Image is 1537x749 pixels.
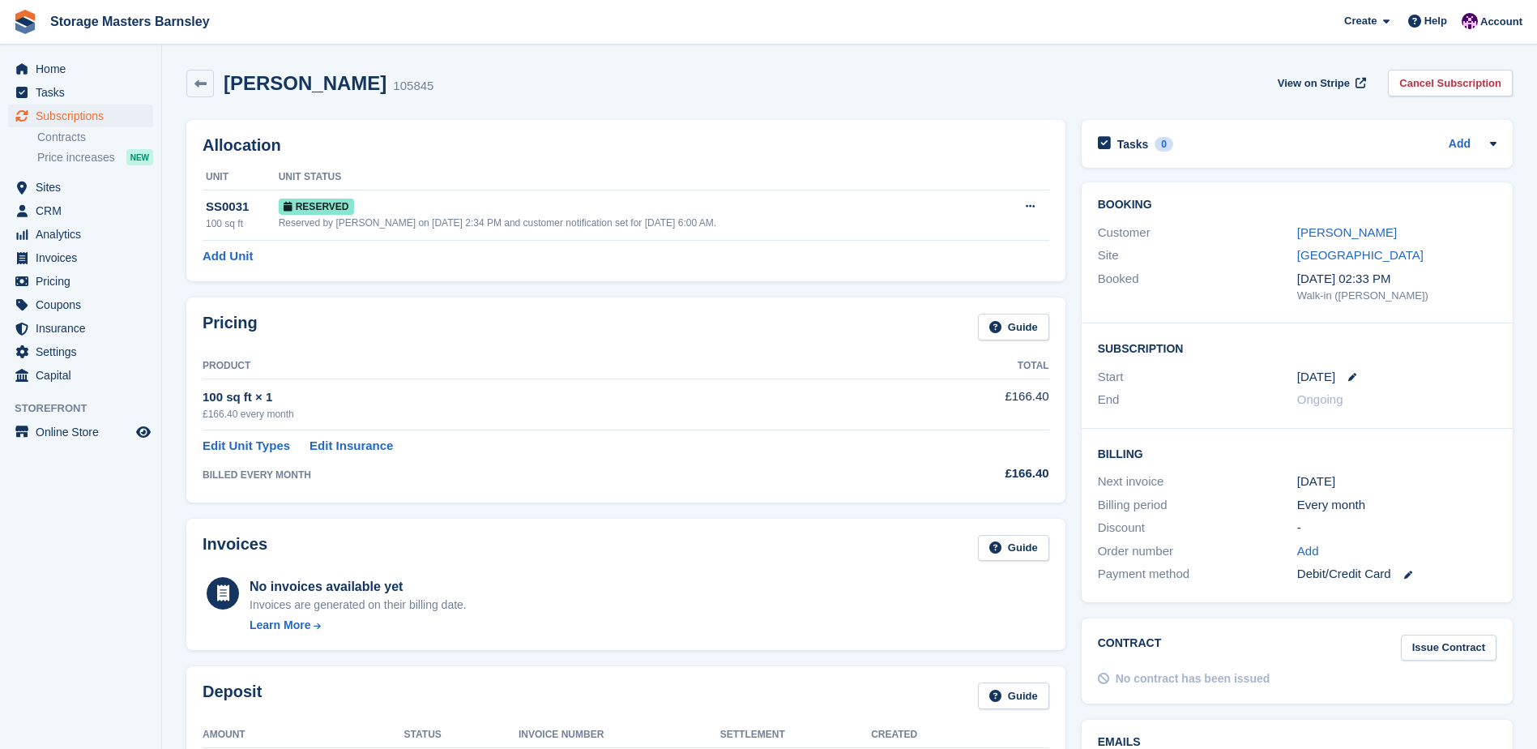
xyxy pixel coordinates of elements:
[1297,565,1496,584] div: Debit/Credit Card
[1278,75,1350,92] span: View on Stripe
[1401,635,1496,661] a: Issue Contract
[8,340,153,363] a: menu
[36,421,133,443] span: Online Store
[36,223,133,246] span: Analytics
[1480,14,1522,30] span: Account
[1098,340,1496,356] h2: Subscription
[1098,445,1496,461] h2: Billing
[250,597,467,614] div: Invoices are generated on their billing date.
[890,464,1049,483] div: £166.40
[134,422,153,442] a: Preview store
[1098,391,1297,409] div: End
[1098,270,1297,304] div: Booked
[1449,135,1471,154] a: Add
[203,353,890,379] th: Product
[1098,368,1297,387] div: Start
[404,722,519,748] th: Status
[8,246,153,269] a: menu
[36,317,133,340] span: Insurance
[206,216,279,231] div: 100 sq ft
[8,270,153,293] a: menu
[8,81,153,104] a: menu
[36,105,133,127] span: Subscriptions
[203,407,890,422] div: £166.40 every month
[8,105,153,127] a: menu
[203,247,253,266] a: Add Unit
[203,136,1049,155] h2: Allocation
[1297,368,1335,387] time: 2025-09-09 00:00:00 UTC
[1098,246,1297,265] div: Site
[36,340,133,363] span: Settings
[1297,496,1496,515] div: Every month
[978,314,1049,340] a: Guide
[1297,473,1496,491] div: [DATE]
[36,293,133,316] span: Coupons
[8,58,153,80] a: menu
[36,246,133,269] span: Invoices
[8,421,153,443] a: menu
[8,364,153,387] a: menu
[36,364,133,387] span: Capital
[15,400,161,417] span: Storefront
[279,199,354,215] span: Reserved
[1297,270,1496,289] div: [DATE] 02:33 PM
[1098,199,1496,212] h2: Booking
[1117,137,1149,152] h2: Tasks
[890,353,1049,379] th: Total
[978,683,1049,709] a: Guide
[279,216,994,230] div: Reserved by [PERSON_NAME] on [DATE] 2:34 PM and customer notification set for [DATE] 6:00 AM.
[1098,736,1496,749] h2: Emails
[310,437,393,456] a: Edit Insurance
[8,293,153,316] a: menu
[37,130,153,145] a: Contracts
[871,722,1039,748] th: Created
[1098,565,1297,584] div: Payment method
[1344,13,1377,29] span: Create
[203,388,890,407] div: 100 sq ft × 1
[203,437,290,456] a: Edit Unit Types
[720,722,871,748] th: Settlement
[44,8,216,35] a: Storage Masters Barnsley
[203,535,267,562] h2: Invoices
[1297,519,1496,537] div: -
[1297,248,1424,262] a: [GEOGRAPHIC_DATA]
[1098,542,1297,561] div: Order number
[8,199,153,222] a: menu
[250,577,467,597] div: No invoices available yet
[36,58,133,80] span: Home
[1271,70,1369,96] a: View on Stripe
[13,10,37,34] img: stora-icon-8386f47178a22dfd0bd8f6a31ec36ba5ce8667c1dd55bd0f319d3a0aa187defe.svg
[36,81,133,104] span: Tasks
[8,176,153,199] a: menu
[393,77,433,96] div: 105845
[1155,137,1173,152] div: 0
[1098,519,1297,537] div: Discount
[279,165,994,190] th: Unit Status
[978,535,1049,562] a: Guide
[8,317,153,340] a: menu
[1424,13,1447,29] span: Help
[1098,496,1297,515] div: Billing period
[36,199,133,222] span: CRM
[1297,225,1397,239] a: [PERSON_NAME]
[1116,670,1270,687] div: No contract has been issued
[203,468,890,482] div: BILLED EVERY MONTH
[1388,70,1513,96] a: Cancel Subscription
[250,617,467,634] a: Learn More
[1098,473,1297,491] div: Next invoice
[1098,224,1297,242] div: Customer
[37,150,115,165] span: Price increases
[1098,635,1162,661] h2: Contract
[203,165,279,190] th: Unit
[36,176,133,199] span: Sites
[203,314,258,340] h2: Pricing
[206,198,279,216] div: SS0031
[37,148,153,166] a: Price increases NEW
[1297,392,1343,406] span: Ongoing
[1297,288,1496,304] div: Walk-in ([PERSON_NAME])
[890,379,1049,430] td: £166.40
[203,722,404,748] th: Amount
[8,223,153,246] a: menu
[126,149,153,165] div: NEW
[250,617,310,634] div: Learn More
